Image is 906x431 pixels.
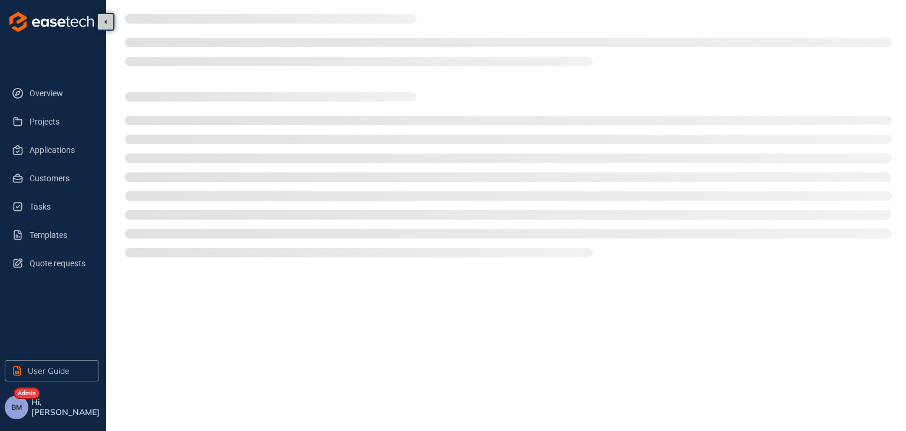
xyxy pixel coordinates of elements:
span: Customers [29,166,90,190]
span: Projects [29,110,90,133]
button: BM [5,396,28,419]
span: Overview [29,81,90,105]
span: Templates [29,223,90,247]
span: Tasks [29,195,90,218]
span: Applications [29,138,90,162]
span: Hi, [PERSON_NAME] [31,397,101,417]
button: User Guide [5,360,99,381]
span: User Guide [28,364,70,377]
span: BM [11,403,22,412]
span: Quote requests [29,252,90,275]
img: logo [9,12,94,32]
